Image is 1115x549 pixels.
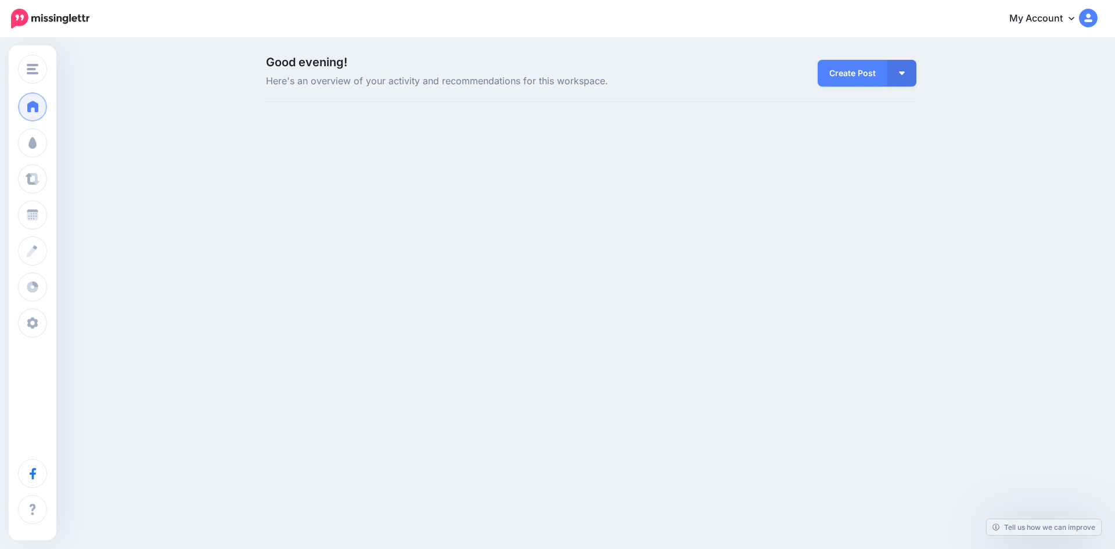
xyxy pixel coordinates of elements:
span: Here's an overview of your activity and recommendations for this workspace. [266,74,694,89]
img: arrow-down-white.png [899,71,905,75]
img: menu.png [27,64,38,74]
img: Missinglettr [11,9,89,28]
a: My Account [998,5,1098,33]
a: Tell us how we can improve [987,519,1101,535]
a: Create Post [818,60,887,87]
span: Good evening! [266,55,347,69]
